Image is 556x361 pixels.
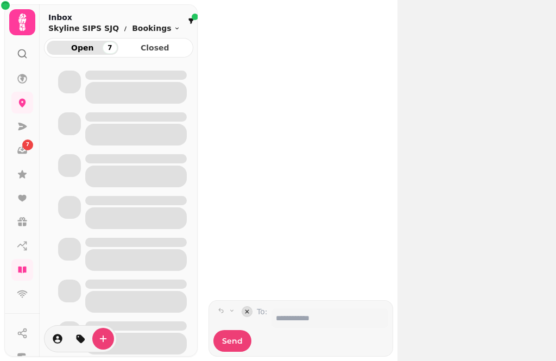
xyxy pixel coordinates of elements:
[119,41,191,55] button: Closed
[47,41,118,55] button: Open7
[213,330,251,352] button: Send
[48,23,119,34] p: Skyline SIPS SJQ
[132,23,180,34] button: Bookings
[128,44,182,52] span: Closed
[242,306,252,317] button: collapse
[55,44,110,52] span: Open
[48,23,180,34] nav: breadcrumb
[69,328,91,350] button: tag-thread
[185,15,198,28] button: filter
[92,328,114,350] button: create-convo
[103,42,117,54] div: 7
[11,140,33,161] a: 7
[257,306,267,328] label: To:
[222,337,243,345] span: Send
[26,141,29,149] span: 7
[48,12,180,23] h2: Inbox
